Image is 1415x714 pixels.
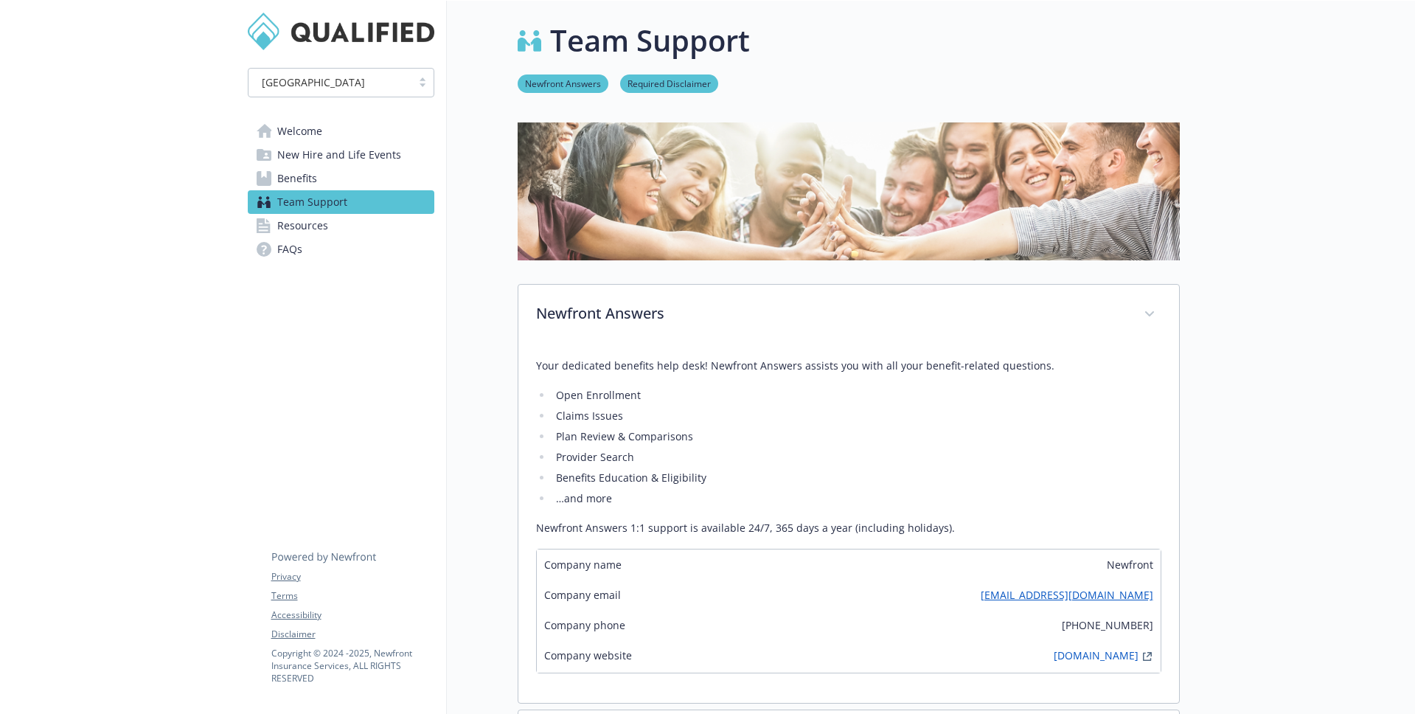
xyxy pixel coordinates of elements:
a: Welcome [248,119,434,143]
span: Newfront [1107,557,1153,572]
li: Plan Review & Comparisons [552,428,1161,446]
span: Company email [544,587,621,603]
p: Newfront Answers [536,302,1126,325]
p: Your dedicated benefits help desk! Newfront Answers assists you with all your benefit-related que... [536,357,1161,375]
span: Company website [544,648,632,665]
a: Accessibility [271,609,434,622]
span: FAQs [277,238,302,261]
a: Disclaimer [271,628,434,641]
span: Company name [544,557,622,572]
li: Provider Search [552,448,1161,466]
a: FAQs [248,238,434,261]
img: team support page banner [518,122,1180,260]
li: Benefits Education & Eligibility [552,469,1161,487]
a: Privacy [271,570,434,583]
a: [EMAIL_ADDRESS][DOMAIN_NAME] [981,587,1153,603]
a: Team Support [248,190,434,214]
span: New Hire and Life Events [277,143,401,167]
span: Resources [277,214,328,238]
li: Claims Issues [552,407,1161,425]
p: Newfront Answers 1:1 support is available 24/7, 365 days a year (including holidays). [536,519,1161,537]
span: [GEOGRAPHIC_DATA] [262,74,365,90]
div: Newfront Answers [518,345,1179,703]
span: Benefits [277,167,317,190]
span: [PHONE_NUMBER] [1062,617,1153,633]
div: Newfront Answers [518,285,1179,345]
a: Newfront Answers [518,76,608,90]
h1: Team Support [550,18,750,63]
a: Benefits [248,167,434,190]
a: Terms [271,589,434,603]
span: Team Support [277,190,347,214]
span: Welcome [277,119,322,143]
span: [GEOGRAPHIC_DATA] [256,74,404,90]
a: New Hire and Life Events [248,143,434,167]
a: Required Disclaimer [620,76,718,90]
p: Copyright © 2024 - 2025 , Newfront Insurance Services, ALL RIGHTS RESERVED [271,647,434,684]
a: [DOMAIN_NAME] [1054,648,1138,665]
a: external [1138,648,1156,665]
li: …and more [552,490,1161,507]
span: Company phone [544,617,625,633]
a: Resources [248,214,434,238]
li: Open Enrollment [552,387,1161,404]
